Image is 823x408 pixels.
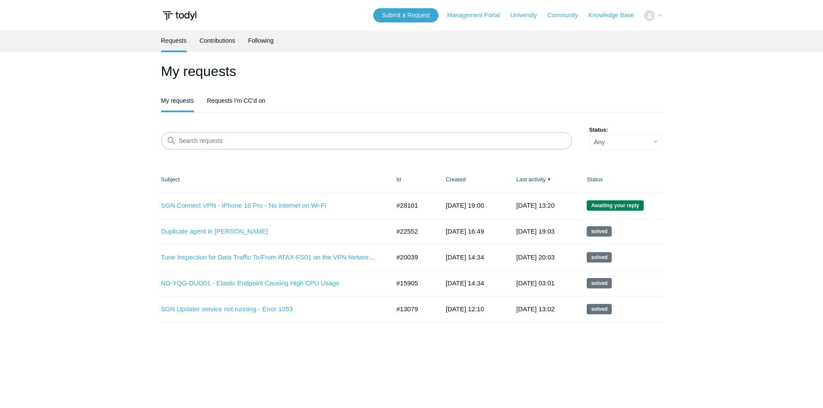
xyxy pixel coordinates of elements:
h1: My requests [161,61,662,82]
a: Duplicate agent in [PERSON_NAME] [161,227,377,237]
label: Status: [589,126,662,134]
time: 2023-10-06T12:10:22+00:00 [446,305,484,313]
span: ▼ [547,176,551,183]
span: We are waiting for you to respond [587,200,643,211]
a: SGN Updater service not running - Error 1053 [161,304,377,314]
time: 2025-02-12T19:03:00+00:00 [516,228,555,235]
td: #28101 [388,193,437,218]
a: Knowledge Base [588,11,642,20]
th: Subject [161,167,388,193]
td: #22552 [388,218,437,244]
a: Submit a Request [373,8,439,22]
time: 2024-02-19T14:34:00+00:00 [446,279,484,287]
th: Status [578,167,662,193]
time: 2024-09-10T14:34:38+00:00 [446,253,484,261]
img: Todyl Support Center Help Center home page [161,8,198,24]
a: Created [446,176,466,183]
time: 2024-10-09T20:03:08+00:00 [516,253,555,261]
a: Contributions [200,31,235,51]
span: This request has been solved [587,278,612,288]
td: #15905 [388,270,437,296]
a: Following [248,31,273,51]
a: Tune Inspection for Data Traffic To/From ATAX-FS01 on the VPN Network ([TECHNICAL_ID]) [161,253,377,263]
td: #13079 [388,296,437,322]
time: 2025-09-15T13:20:46+00:00 [516,202,555,209]
time: 2023-10-26T13:02:40+00:00 [516,305,555,313]
time: 2024-03-18T03:01:41+00:00 [516,279,555,287]
a: Management Portal [447,11,508,20]
a: SGN Connect VPN - iPhone 16 Pro - No internet on Wi-Fi [161,201,377,211]
input: Search requests [161,132,572,149]
a: My requests [161,91,194,111]
time: 2025-01-23T16:49:29+00:00 [446,228,484,235]
td: #20039 [388,244,437,270]
span: This request has been solved [587,252,612,263]
span: This request has been solved [587,304,612,314]
a: ND-YQG-DUO01 - Elastic Endpoint Causing High CPU Usage [161,278,377,288]
a: Last activity▼ [516,176,546,183]
time: 2025-09-12T19:00:37+00:00 [446,202,484,209]
a: Requests I'm CC'd on [207,91,265,111]
a: University [510,11,545,20]
th: Id [388,167,437,193]
span: This request has been solved [587,226,612,237]
a: Community [547,11,587,20]
a: Requests [161,31,187,51]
